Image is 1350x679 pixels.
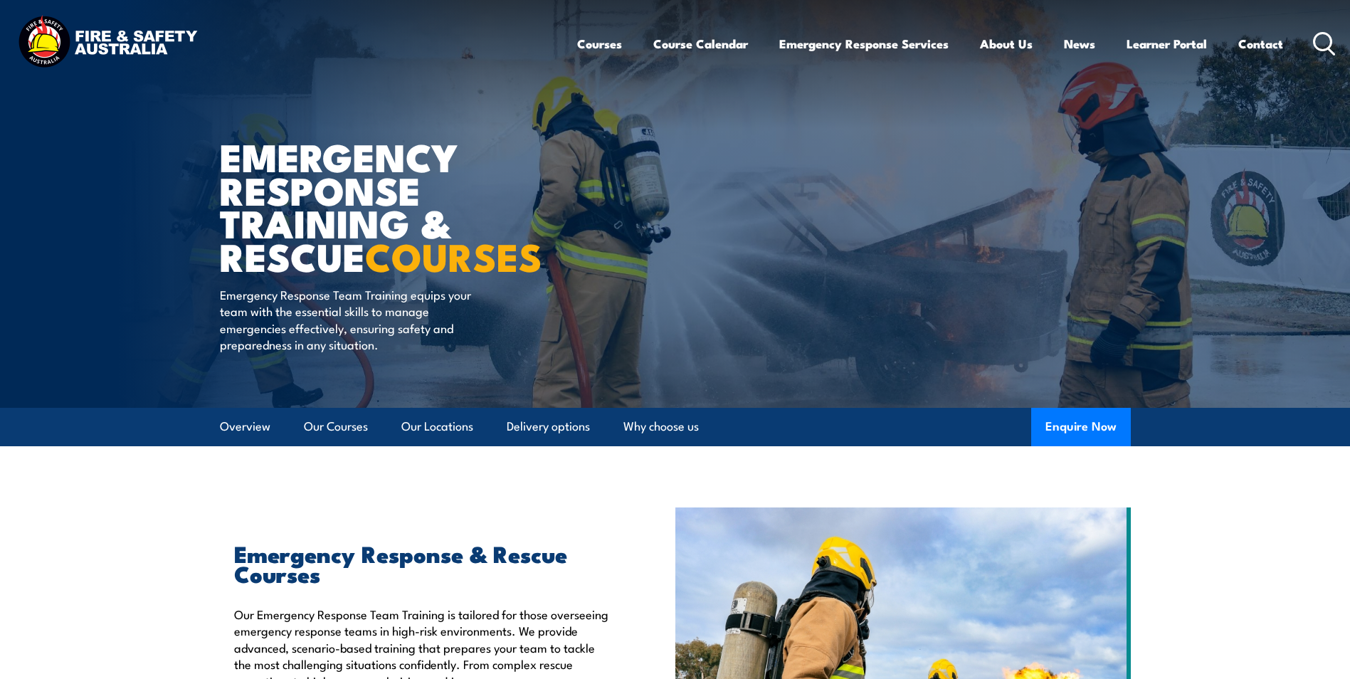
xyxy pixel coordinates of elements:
[1031,408,1131,446] button: Enquire Now
[577,25,622,63] a: Courses
[220,408,270,446] a: Overview
[623,408,699,446] a: Why choose us
[1064,25,1095,63] a: News
[304,408,368,446] a: Our Courses
[1127,25,1207,63] a: Learner Portal
[507,408,590,446] a: Delivery options
[401,408,473,446] a: Our Locations
[980,25,1033,63] a: About Us
[220,286,480,353] p: Emergency Response Team Training equips your team with the essential skills to manage emergencies...
[779,25,949,63] a: Emergency Response Services
[1238,25,1283,63] a: Contact
[234,543,610,583] h2: Emergency Response & Rescue Courses
[653,25,748,63] a: Course Calendar
[365,226,542,285] strong: COURSES
[220,140,571,273] h1: Emergency Response Training & Rescue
